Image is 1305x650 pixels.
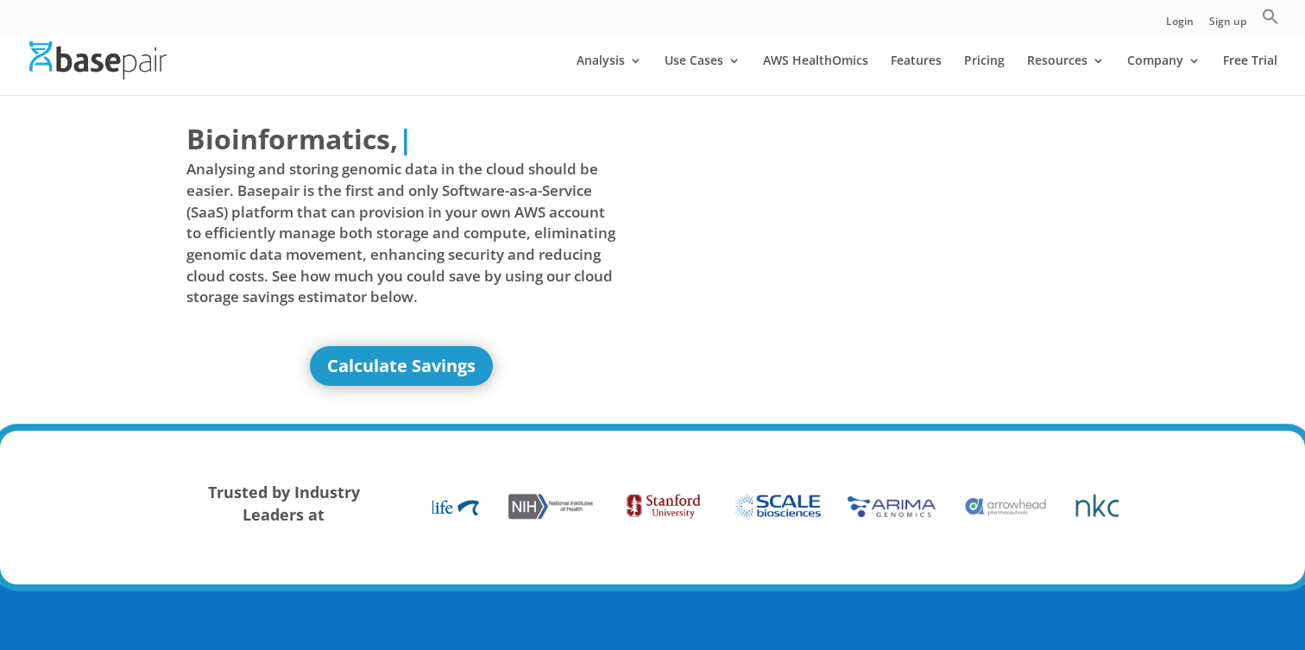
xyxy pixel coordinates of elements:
span: Analysing and storing genomic data in the cloud should be easier. Basepair is the first and only ... [186,159,616,307]
a: Resources [1027,54,1105,95]
a: Calculate Savings [310,346,493,386]
span: Bioinformatics, [186,119,398,159]
a: Free Trial [1223,54,1277,95]
a: AWS HealthOmics [763,54,868,95]
a: Analysis [577,54,642,95]
span: | [398,120,413,157]
iframe: Basepair - NGS Analysis Simplified [665,119,1095,361]
a: Search Icon Link [1262,8,1279,35]
a: Login [1166,16,1194,35]
a: Sign up [1209,16,1246,35]
a: Pricing [964,54,1005,95]
a: Features [891,54,942,95]
a: Company [1127,54,1201,95]
strong: Trusted by Industry Leaders at [208,482,360,525]
a: Use Cases [665,54,741,95]
img: Basepair [29,41,167,79]
svg: Search [1262,8,1279,25]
